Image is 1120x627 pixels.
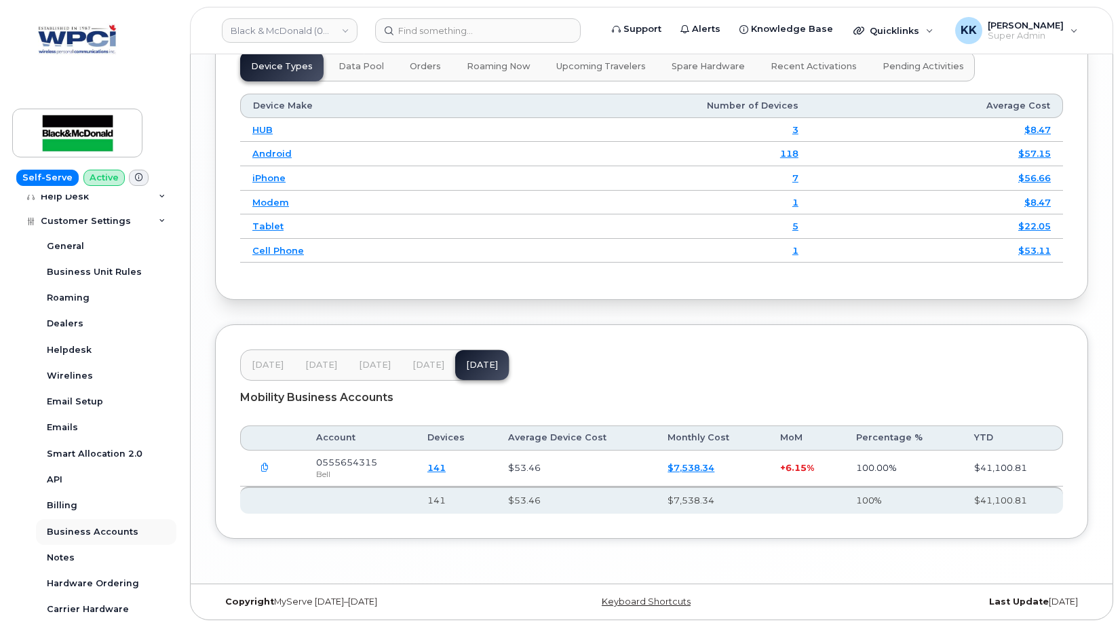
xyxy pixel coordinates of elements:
a: Keyboard Shortcuts [602,596,691,607]
span: [DATE] [412,360,444,370]
span: Recent Activations [771,61,857,72]
th: Percentage % [844,425,963,450]
th: 141 [415,487,496,514]
th: $53.46 [496,487,656,514]
span: Data Pool [339,61,384,72]
a: 5 [792,221,798,231]
a: $7,538.34 [668,462,714,473]
div: Quicklinks [844,17,943,44]
a: Modem [252,197,289,208]
span: Roaming Now [467,61,530,72]
a: 141 [427,462,446,473]
strong: Last Update [989,596,1049,607]
td: $53.46 [496,451,656,487]
a: $8.47 [1024,197,1051,208]
th: MoM [768,425,844,450]
span: Quicklinks [870,25,919,36]
span: Pending Activities [883,61,964,72]
td: 100.00% [844,451,963,487]
strong: Copyright [225,596,274,607]
a: 1 [792,197,798,208]
a: Support [602,16,671,43]
th: Average Device Cost [496,425,656,450]
th: Number of Devices [481,94,811,118]
a: iPhone [252,172,286,183]
span: + [780,462,786,473]
a: $8.47 [1024,124,1051,135]
span: KK [961,22,977,39]
a: $56.66 [1018,172,1051,183]
input: Find something... [375,18,581,43]
span: Alerts [692,22,720,36]
a: Knowledge Base [730,16,843,43]
a: Alerts [671,16,730,43]
th: Devices [415,425,496,450]
a: Tablet [252,221,284,231]
a: Android [252,148,292,159]
div: Mobility Business Accounts [240,381,1063,415]
a: 3 [792,124,798,135]
a: Black & McDonald (0555654315) [222,18,358,43]
td: $41,100.81 [962,451,1063,487]
span: [DATE] [359,360,391,370]
a: 118 [780,148,798,159]
div: Kristin Kammer-Grossman [946,17,1087,44]
a: 1 [792,245,798,256]
th: $41,100.81 [962,487,1063,514]
span: Spare Hardware [672,61,745,72]
div: MyServe [DATE]–[DATE] [215,596,506,607]
th: Account [304,425,415,450]
span: Knowledge Base [751,22,833,36]
span: Upcoming Travelers [556,61,646,72]
span: [DATE] [252,360,284,370]
span: Bell [316,469,330,479]
a: $53.11 [1018,245,1051,256]
th: Monthly Cost [655,425,767,450]
span: Support [623,22,661,36]
span: Orders [410,61,441,72]
span: 6.15% [786,462,814,473]
span: [DATE] [305,360,337,370]
th: 100% [844,487,963,514]
div: [DATE] [797,596,1088,607]
a: HUB [252,124,273,135]
a: $22.05 [1018,221,1051,231]
span: [PERSON_NAME] [988,20,1064,31]
span: 0555654315 [316,457,377,468]
th: Device Make [240,94,481,118]
th: $7,538.34 [655,487,767,514]
span: Super Admin [988,31,1064,41]
th: YTD [962,425,1063,450]
a: Cell Phone [252,245,304,256]
th: Average Cost [811,94,1063,118]
a: 7 [792,172,798,183]
a: $57.15 [1018,148,1051,159]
